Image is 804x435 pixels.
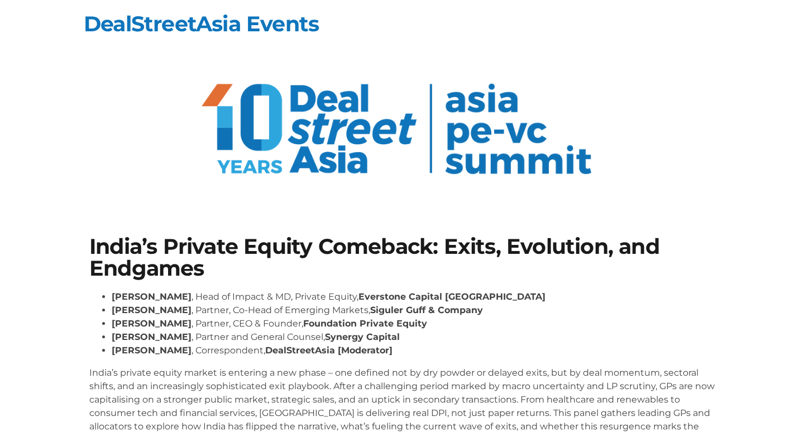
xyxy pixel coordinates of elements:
[112,330,715,344] li: , Partner and General Counsel,
[112,332,192,342] strong: [PERSON_NAME]
[112,344,715,357] li: , Correspondent,
[358,291,545,302] strong: Everstone Capital [GEOGRAPHIC_DATA]
[112,291,192,302] strong: [PERSON_NAME]
[325,332,400,342] strong: Synergy Capital
[112,305,192,315] strong: [PERSON_NAME]
[112,345,192,356] strong: [PERSON_NAME]
[89,236,715,279] h1: India’s Private Equity Comeback: Exits, Evolution, and Endgames
[370,305,483,315] strong: Siguler Guff & Company
[265,345,393,356] strong: DealStreetAsia [Moderator]
[112,304,715,317] li: , Partner, Co-Head of Emerging Markets,
[84,11,319,37] a: DealStreetAsia Events
[112,317,715,330] li: , Partner, CEO & Founder,
[303,318,427,329] strong: Foundation Private Equity
[112,318,192,329] strong: [PERSON_NAME]
[112,290,715,304] li: , Head of Impact & MD, Private Equity,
